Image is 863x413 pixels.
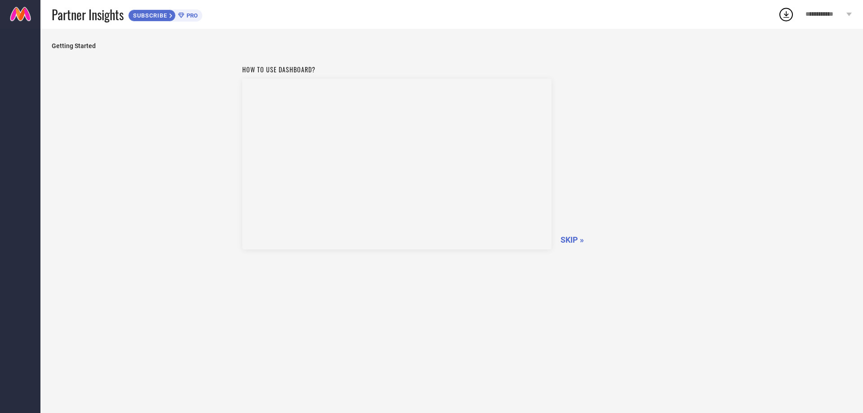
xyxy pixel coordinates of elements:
a: SUBSCRIBEPRO [128,7,202,22]
span: SUBSCRIBE [129,12,169,19]
span: Getting Started [52,42,852,49]
iframe: Workspace Section [242,79,552,249]
span: Partner Insights [52,5,124,24]
span: PRO [184,12,198,19]
h1: How to use dashboard? [242,65,552,74]
span: SKIP » [561,235,584,244]
div: Open download list [778,6,794,22]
